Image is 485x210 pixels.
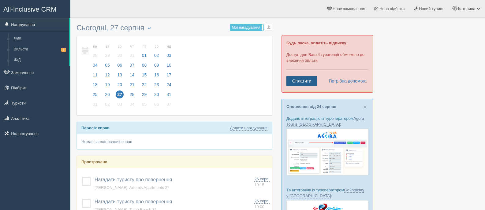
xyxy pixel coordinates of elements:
span: 29 [103,51,111,59]
span: 23 [153,81,161,89]
a: Оплатити [286,76,317,86]
span: 02 [103,100,111,108]
span: 19 [103,81,111,89]
span: 13 [116,71,124,79]
a: Вильоти7 [11,44,69,55]
span: 08 [140,61,148,69]
span: 10:00 [254,204,264,209]
a: Нагадати туристу про повернення [95,177,172,182]
a: 07 [163,101,173,111]
span: Катерина [458,6,475,11]
a: 26 [102,91,113,101]
span: 29 [140,90,148,98]
a: Ж/Д [11,55,69,66]
span: 03 [116,100,124,108]
span: 05 [140,100,148,108]
span: 11 [91,71,99,79]
a: 29 [139,91,150,101]
span: 05 [103,61,111,69]
span: 03 [165,51,173,59]
a: сб 02 [151,41,162,62]
a: Додати нагадування [230,126,267,131]
span: 21 [128,81,136,89]
span: 24 [165,81,173,89]
a: 21 [126,81,138,91]
b: Перелік справ [81,126,110,130]
span: 27 [116,90,124,98]
span: 28 [128,90,136,98]
a: чт 31 [126,41,138,62]
span: 01 [91,100,99,108]
span: 26 серп. [254,177,270,182]
a: 02 [102,101,113,111]
span: 06 [153,100,161,108]
span: 12 [103,71,111,79]
span: 07 [128,61,136,69]
span: 09 [153,61,161,69]
small: пт [140,44,148,49]
span: 07 [165,100,173,108]
a: пн 28 [89,41,101,62]
span: 20 [116,81,124,89]
span: Нова підбірка [379,6,405,11]
span: 16 [153,71,161,79]
a: Agora Tour в [GEOGRAPHIC_DATA] [286,116,364,127]
span: 30 [116,51,124,59]
a: вт 29 [102,41,113,62]
span: 10:15 [254,182,264,187]
b: Будь ласка, оплатіть підписку [286,41,346,45]
small: чт [128,44,136,49]
a: пт 01 [139,41,150,62]
h3: Сьогодні, 27 серпня [76,24,272,33]
span: 10 [165,61,173,69]
small: вт [103,44,111,49]
small: нд [165,44,173,49]
div: Немає запланованих справ [77,134,272,149]
a: Оновлення від 24 серпня [286,104,336,109]
a: 25 [89,91,101,101]
p: Та інтеграцію із туроператором : [286,187,368,199]
a: 09 [151,62,162,72]
span: 31 [165,90,173,98]
a: 03 [114,101,125,111]
a: Нагадати туристу про повернення [95,199,172,204]
span: 15 [140,71,148,79]
a: 08 [139,62,150,72]
a: All-Inclusive CRM [0,0,70,17]
a: 01 [89,101,101,111]
span: 02 [153,51,161,59]
div: Доступ для Вашої турагенції обмежено до внесення оплати [282,35,373,93]
span: 25 [91,90,99,98]
a: 15 [139,72,150,81]
span: 14 [128,71,136,79]
span: Новий турист [419,6,444,11]
a: 18 [89,81,101,91]
a: 14 [126,72,138,81]
a: 06 [114,62,125,72]
b: Прострочено [81,160,107,164]
button: Close [363,104,367,110]
a: 05 [139,101,150,111]
p: Додано інтеграцію із туроператором : [286,116,368,127]
img: agora-tour-%D0%B7%D0%B0%D1%8F%D0%B2%D0%BA%D0%B8-%D1%81%D1%80%D0%BC-%D0%B4%D0%BB%D1%8F-%D1%82%D1%8... [286,129,368,175]
a: 22 [139,81,150,91]
a: [PERSON_NAME], Artemis Apartments 2* [95,185,169,190]
span: × [363,103,367,110]
a: ср 30 [114,41,125,62]
span: 28 [91,51,99,59]
a: 26 серп. 10:15 [254,176,270,188]
a: 20 [114,81,125,91]
span: 04 [91,61,99,69]
span: 26 [103,90,111,98]
a: Ліди [11,33,69,44]
small: пн [91,44,99,49]
span: Мої нагадування [232,25,260,30]
a: 04 [126,101,138,111]
a: 10 [163,62,173,72]
span: 31 [128,51,136,59]
span: All-Inclusive CRM [3,6,57,13]
a: 12 [102,72,113,81]
a: 27 [114,91,125,101]
a: 11 [89,72,101,81]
